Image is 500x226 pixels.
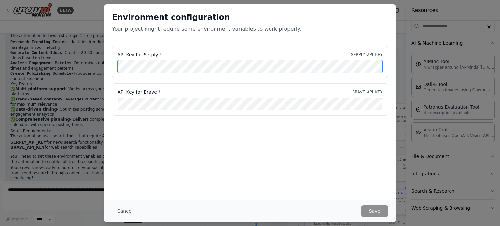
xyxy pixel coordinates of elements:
[351,52,382,57] p: SERPLY_API_KEY
[352,89,382,95] p: BRAVE_API_KEY
[361,205,388,217] button: Save
[118,51,161,58] label: API Key for Serply
[118,89,160,95] label: API Key for Brave
[112,205,138,217] button: Cancel
[112,12,388,22] h2: Environment configuration
[112,25,388,33] p: Your project might require some environment variables to work properly.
